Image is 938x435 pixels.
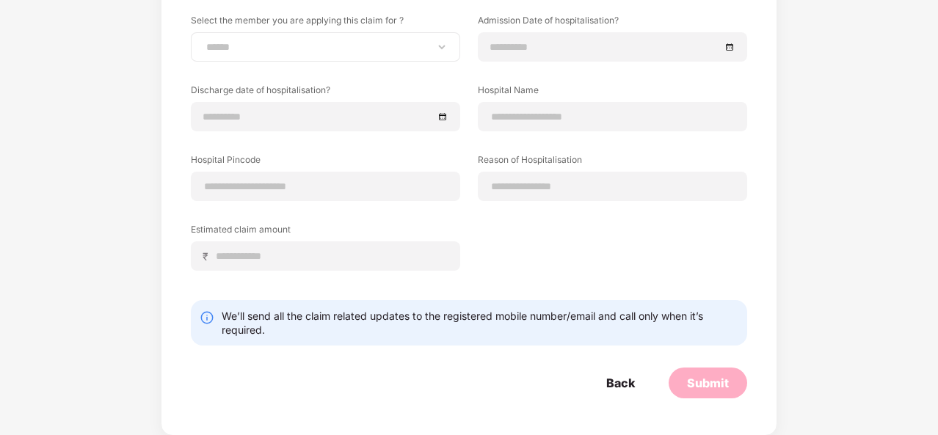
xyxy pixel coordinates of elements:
label: Reason of Hospitalisation [478,153,747,172]
span: ₹ [203,249,214,263]
label: Estimated claim amount [191,223,460,241]
label: Select the member you are applying this claim for ? [191,14,460,32]
div: We’ll send all the claim related updates to the registered mobile number/email and call only when... [222,309,738,337]
label: Discharge date of hospitalisation? [191,84,460,102]
label: Admission Date of hospitalisation? [478,14,747,32]
div: Back [606,375,635,391]
div: Submit [687,375,729,391]
img: svg+xml;base64,PHN2ZyBpZD0iSW5mby0yMHgyMCIgeG1sbnM9Imh0dHA6Ly93d3cudzMub3JnLzIwMDAvc3ZnIiB3aWR0aD... [200,310,214,325]
label: Hospital Name [478,84,747,102]
label: Hospital Pincode [191,153,460,172]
